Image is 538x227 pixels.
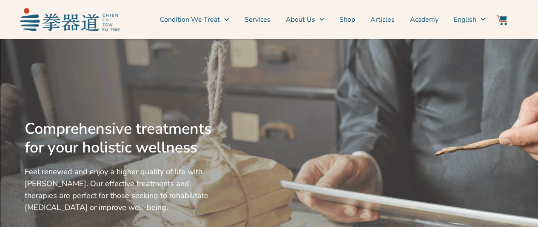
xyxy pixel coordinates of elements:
a: Academy [410,9,438,30]
a: About Us [286,9,324,30]
h2: Comprehensive treatments for your holistic wellness [25,120,215,157]
a: Articles [370,9,395,30]
a: English [454,9,485,30]
nav: Menu [124,9,485,30]
span: English [454,14,476,25]
a: Shop [339,9,355,30]
a: Services [245,9,270,30]
a: Condition We Treat [160,9,229,30]
p: Feel renewed and enjoy a higher quality of life with [PERSON_NAME]. Our effective treatments and ... [25,166,215,213]
img: Website Icon-03 [497,15,507,25]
